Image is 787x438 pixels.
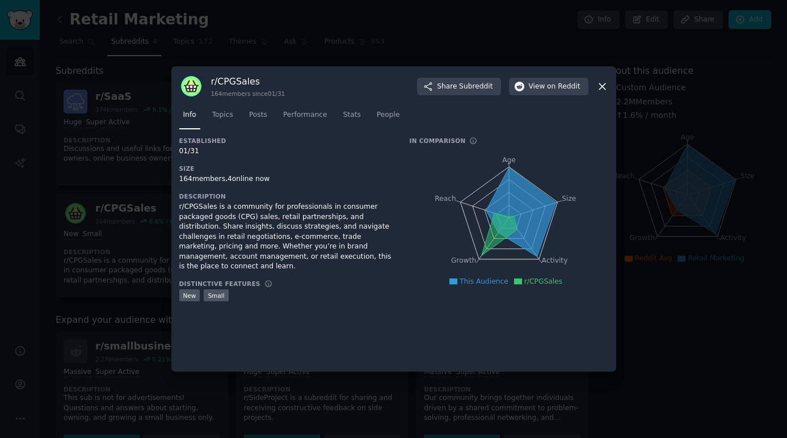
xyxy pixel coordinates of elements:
[451,257,476,265] tspan: Growth
[529,82,580,92] span: View
[179,165,394,172] h3: Size
[179,137,394,145] h3: Established
[179,106,200,129] a: Info
[212,110,233,120] span: Topics
[279,106,331,129] a: Performance
[183,110,196,120] span: Info
[211,90,285,98] div: 164 members since 01/31
[249,110,267,120] span: Posts
[373,106,404,129] a: People
[417,78,500,96] button: ShareSubreddit
[547,82,580,92] span: on Reddit
[179,289,200,301] div: New
[339,106,365,129] a: Stats
[460,277,508,285] span: This Audience
[179,202,394,272] div: r/CPGSales is a community for professionals in consumer packaged goods (CPG) sales, retail partne...
[179,192,394,200] h3: Description
[343,110,361,120] span: Stats
[435,195,456,203] tspan: Reach
[502,156,516,164] tspan: Age
[283,110,327,120] span: Performance
[245,106,271,129] a: Posts
[179,280,260,288] h3: Distinctive Features
[211,75,285,87] h3: r/ CPGSales
[179,146,394,157] div: 01/31
[541,257,567,265] tspan: Activity
[562,195,576,203] tspan: Size
[459,82,493,92] span: Subreddit
[179,74,203,98] img: CPGSales
[204,289,228,301] div: Small
[509,78,588,96] button: Viewon Reddit
[410,137,466,145] h3: In Comparison
[208,106,237,129] a: Topics
[437,82,493,92] span: Share
[179,174,394,184] div: 164 members, 4 online now
[377,110,400,120] span: People
[524,277,562,285] span: r/CPGSales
